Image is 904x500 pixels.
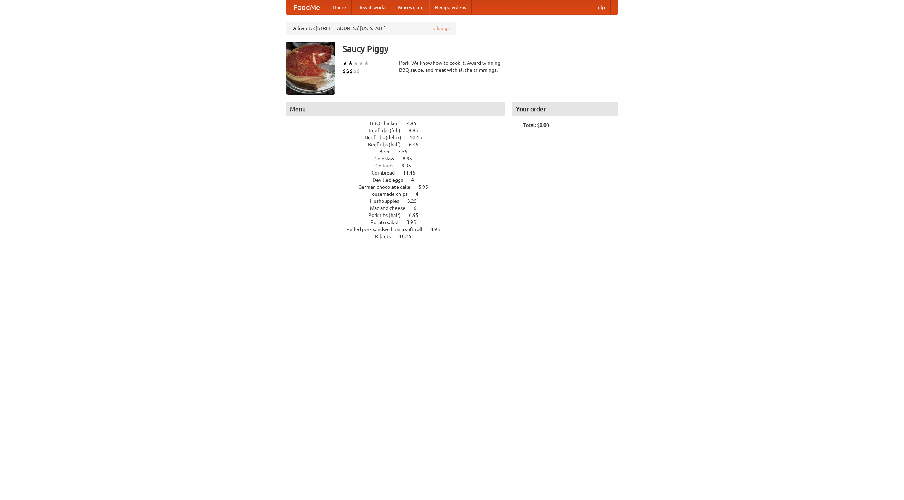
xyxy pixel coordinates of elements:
a: German chocolate cake 5.95 [358,184,441,190]
span: Coleslaw [374,156,402,161]
span: Beer [379,149,397,154]
a: Hushpuppies 3.25 [370,198,430,204]
span: 9.95 [409,128,425,133]
span: 6.95 [409,212,426,218]
span: Beef ribs (delux) [365,135,409,140]
span: 3.25 [407,198,424,204]
li: ★ [358,59,364,67]
div: Pork. We know how to cook it. Award-winning BBQ sauce, and meat with all the trimmings. [399,59,505,73]
li: $ [343,67,346,75]
h4: Menu [286,102,505,116]
a: Potato salad 3.95 [370,219,429,225]
li: ★ [343,59,348,67]
span: 3.95 [406,219,423,225]
span: Mac and cheese [370,205,412,211]
li: ★ [353,59,358,67]
a: Coleslaw 8.95 [374,156,425,161]
li: $ [350,67,353,75]
a: Beef ribs (delux) 10.45 [365,135,435,140]
span: Pulled pork sandwich on a soft roll [346,227,429,232]
a: Devilled eggs 4 [373,177,427,183]
a: How it works [352,0,392,14]
div: Deliver to: [STREET_ADDRESS][US_STATE] [286,22,456,35]
span: 4 [411,177,421,183]
a: Who we are [392,0,429,14]
li: $ [353,67,357,75]
a: Beef ribs (half) 6.45 [368,142,432,147]
span: 9.95 [402,163,418,169]
span: Devilled eggs [373,177,410,183]
a: Housemade chips 4 [368,191,432,197]
a: BBQ chicken 4.95 [370,120,429,126]
a: Collards 9.95 [375,163,424,169]
b: Total: $0.00 [523,122,549,128]
a: Cornbread 11.45 [371,170,428,176]
a: FoodMe [286,0,327,14]
a: Help [589,0,611,14]
span: 5.95 [418,184,435,190]
span: Pork ribs (half) [368,212,408,218]
h4: Your order [512,102,618,116]
li: ★ [364,59,369,67]
span: 6.45 [409,142,426,147]
span: Riblets [375,234,398,239]
span: 4.95 [430,227,447,232]
li: ★ [348,59,353,67]
img: angular.jpg [286,42,335,95]
a: Home [327,0,352,14]
span: Beef ribs (full) [369,128,408,133]
span: Beef ribs (half) [368,142,408,147]
a: Change [433,25,450,32]
a: Beer 7.55 [379,149,421,154]
span: 4 [416,191,426,197]
a: Mac and cheese 6 [370,205,429,211]
span: Collards [375,163,400,169]
span: 6 [414,205,423,211]
span: Hushpuppies [370,198,406,204]
li: $ [346,67,350,75]
span: 10.45 [410,135,429,140]
li: $ [357,67,360,75]
h3: Saucy Piggy [343,42,618,56]
span: 4.95 [407,120,423,126]
a: Recipe videos [429,0,472,14]
a: Pulled pork sandwich on a soft roll 4.95 [346,227,453,232]
span: 7.55 [398,149,415,154]
a: Beef ribs (full) 9.95 [369,128,431,133]
span: 8.95 [403,156,419,161]
span: Potato salad [370,219,405,225]
span: Cornbread [371,170,402,176]
a: Pork ribs (half) 6.95 [368,212,432,218]
span: BBQ chicken [370,120,406,126]
span: German chocolate cake [358,184,417,190]
span: Housemade chips [368,191,415,197]
span: 11.45 [403,170,422,176]
a: Riblets 10.45 [375,234,424,239]
span: 10.45 [399,234,418,239]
